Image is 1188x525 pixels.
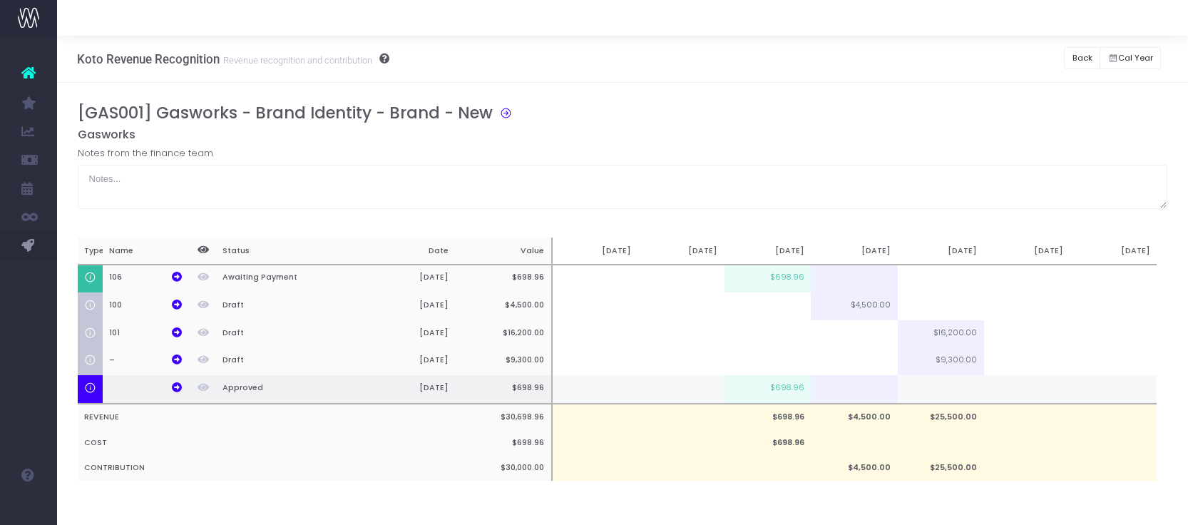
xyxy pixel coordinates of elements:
th: [DATE] [359,292,456,320]
th: CONTRIBUTION [78,456,466,481]
th: [DATE] [359,348,456,376]
th: [DATE] [552,238,638,265]
th: Awaiting Payment [215,265,359,293]
th: [DATE] [811,238,897,265]
th: [DATE] [359,265,456,293]
td: $698.96 [724,404,811,430]
td: $698.96 [724,430,811,456]
th: REVENUE [78,404,466,430]
th: Draft [215,320,359,348]
th: $30,000.00 [456,456,552,481]
div: Small button group [1100,44,1168,73]
th: $698.96 [456,430,552,456]
th: 100 [103,292,189,320]
th: $9,300.00 [456,348,552,376]
th: COST [78,430,466,456]
th: [DATE] [724,238,811,265]
td: $4,500.00 [811,456,897,481]
th: $16,200.00 [456,320,552,348]
th: – [103,348,189,376]
small: Revenue recognition and contribution [220,52,372,66]
td: $16,200.00 [898,320,984,348]
td: $25,500.00 [898,404,984,430]
th: Draft [215,292,359,320]
label: Notes from the finance team [78,146,213,160]
th: [DATE] [359,375,456,404]
td: $25,500.00 [898,456,984,481]
img: images/default_profile_image.png [18,496,39,518]
th: $698.96 [456,265,552,293]
th: [DATE] [359,320,456,348]
h5: Gasworks [78,128,1168,142]
h3: Koto Revenue Recognition [77,52,389,66]
th: Type [78,238,111,265]
th: $30,698.96 [456,404,552,430]
th: Status [215,238,359,265]
th: Value [456,238,552,265]
th: Draft [215,348,359,376]
th: 101 [103,320,189,348]
th: [DATE] [984,238,1070,265]
td: $4,500.00 [811,404,897,430]
th: Date [359,238,456,265]
button: Cal Year [1100,47,1161,69]
th: Approved [215,375,359,404]
th: $4,500.00 [456,292,552,320]
th: Name [103,238,189,265]
th: [DATE] [898,238,984,265]
th: [DATE] [1070,238,1157,265]
button: Back [1064,47,1100,69]
td: $698.96 [724,265,811,293]
td: $9,300.00 [898,348,984,376]
th: $698.96 [456,375,552,404]
td: $4,500.00 [811,292,897,320]
td: $698.96 [724,375,811,404]
th: 106 [103,265,189,293]
th: [DATE] [638,238,724,265]
h3: [GAS001] Gasworks - Brand Identity - Brand - New [78,103,493,123]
